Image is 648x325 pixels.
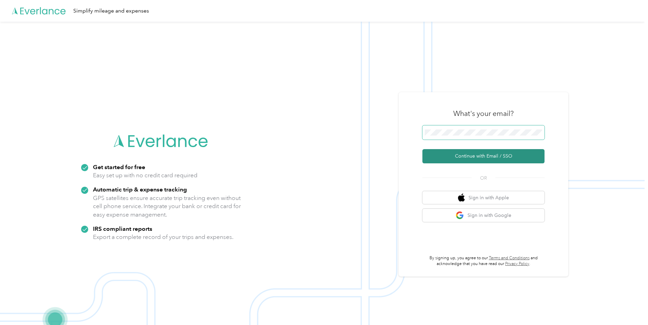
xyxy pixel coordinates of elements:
[93,163,145,170] strong: Get started for free
[422,149,545,163] button: Continue with Email / SSO
[93,233,233,241] p: Export a complete record of your trips and expenses.
[73,7,149,15] div: Simplify mileage and expenses
[422,255,545,267] p: By signing up, you agree to our and acknowledge that you have read our .
[422,209,545,222] button: google logoSign in with Google
[505,261,529,266] a: Privacy Policy
[93,194,241,219] p: GPS satellites ensure accurate trip tracking even without cell phone service. Integrate your bank...
[456,211,464,220] img: google logo
[93,225,152,232] strong: IRS compliant reports
[453,109,514,118] h3: What's your email?
[472,175,495,182] span: OR
[458,194,465,202] img: apple logo
[422,191,545,204] button: apple logoSign in with Apple
[489,256,530,261] a: Terms and Conditions
[93,171,197,180] p: Easy set up with no credit card required
[93,186,187,193] strong: Automatic trip & expense tracking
